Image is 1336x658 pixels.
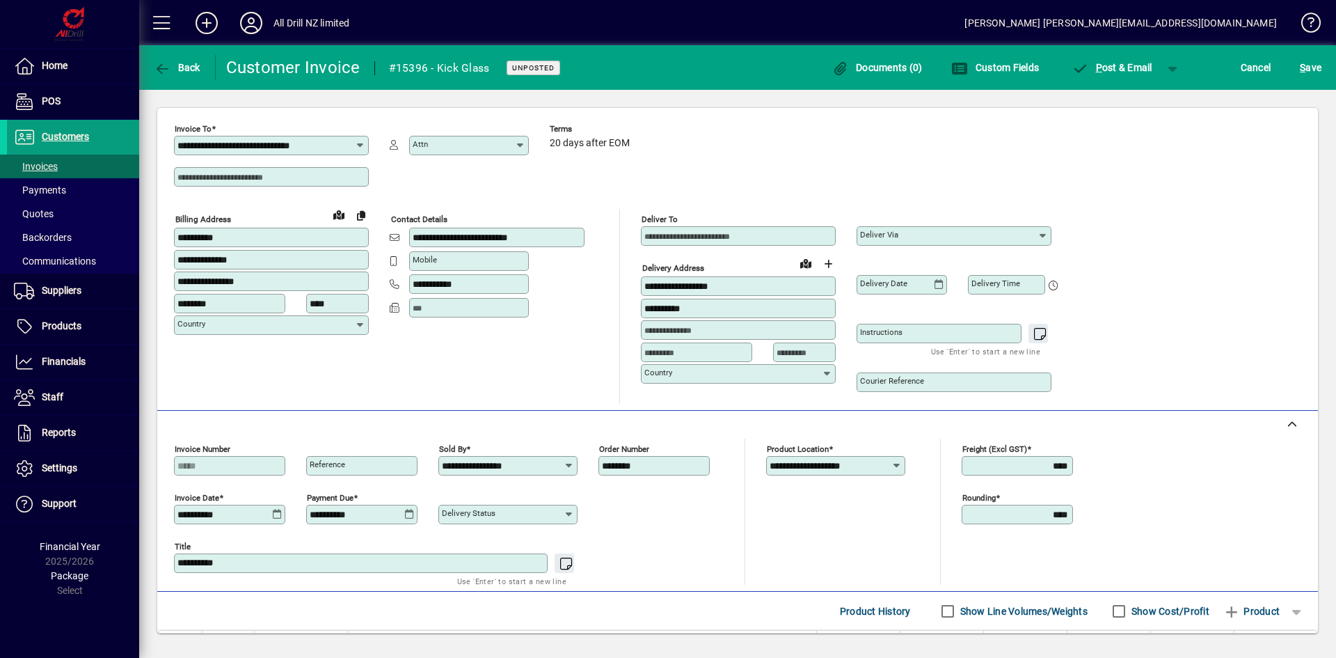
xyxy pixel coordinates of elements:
[7,155,139,178] a: Invoices
[1096,62,1102,73] span: P
[7,487,139,522] a: Support
[829,55,926,80] button: Documents (0)
[42,131,89,142] span: Customers
[177,319,205,329] mat-label: Country
[642,214,678,224] mat-label: Deliver To
[42,320,81,331] span: Products
[7,345,139,379] a: Financials
[40,541,100,552] span: Financial Year
[150,55,204,80] button: Back
[964,12,1277,34] div: [PERSON_NAME] [PERSON_NAME][EMAIL_ADDRESS][DOMAIN_NAME]
[1237,55,1275,80] button: Cancel
[310,460,345,469] mat-label: Reference
[389,57,490,79] div: #15396 - Kick Glass
[599,444,649,454] mat-label: Order number
[1065,55,1159,80] button: Post & Email
[42,285,81,296] span: Suppliers
[14,161,58,172] span: Invoices
[273,12,350,34] div: All Drill NZ limited
[413,139,428,149] mat-label: Attn
[948,55,1042,80] button: Custom Fields
[957,604,1088,618] label: Show Line Volumes/Weights
[42,462,77,473] span: Settings
[175,542,191,551] mat-label: Title
[307,493,353,503] mat-label: Payment due
[962,493,996,503] mat-label: Rounding
[1129,604,1209,618] label: Show Cost/Profit
[962,444,1027,454] mat-label: Freight (excl GST)
[1300,56,1321,79] span: ave
[832,62,923,73] span: Documents (0)
[1291,3,1319,48] a: Knowledge Base
[931,343,1040,359] mat-hint: Use 'Enter' to start a new line
[42,427,76,438] span: Reports
[229,10,273,36] button: Profile
[42,95,61,107] span: POS
[154,62,200,73] span: Back
[834,599,916,624] button: Product History
[175,444,230,454] mat-label: Invoice number
[7,416,139,451] a: Reports
[457,573,566,589] mat-hint: Use 'Enter' to start a new line
[767,444,829,454] mat-label: Product location
[971,279,1020,288] mat-label: Delivery time
[1241,56,1271,79] span: Cancel
[175,124,212,134] mat-label: Invoice To
[439,444,466,454] mat-label: Sold by
[442,508,495,518] mat-label: Delivery status
[42,356,86,367] span: Financials
[7,309,139,344] a: Products
[1223,600,1280,622] span: Product
[1216,599,1287,624] button: Add product line item
[7,226,139,249] a: Backorders
[14,256,96,267] span: Communications
[7,249,139,273] a: Communications
[7,202,139,226] a: Quotes
[1300,62,1305,73] span: S
[14,208,54,219] span: Quotes
[42,391,63,402] span: Staff
[350,204,372,226] button: Copy to Delivery address
[51,570,88,581] span: Package
[7,451,139,486] a: Settings
[42,498,77,509] span: Support
[512,63,555,72] span: Unposted
[550,125,633,134] span: Terms
[139,55,216,80] app-page-header-button: Back
[184,10,229,36] button: Add
[951,62,1039,73] span: Custom Fields
[328,203,350,226] a: View on map
[175,493,219,503] mat-label: Invoice date
[550,138,630,149] span: 20 days after EOM
[7,84,139,119] a: POS
[42,60,67,71] span: Home
[7,178,139,202] a: Payments
[1296,55,1325,80] button: Save
[1072,62,1152,73] span: ost & Email
[7,274,139,308] a: Suppliers
[7,49,139,84] a: Home
[7,380,139,415] a: Staff
[226,56,360,79] div: Customer Invoice
[840,600,911,622] span: Product History
[14,185,66,196] span: Payments
[14,232,72,243] span: Backorders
